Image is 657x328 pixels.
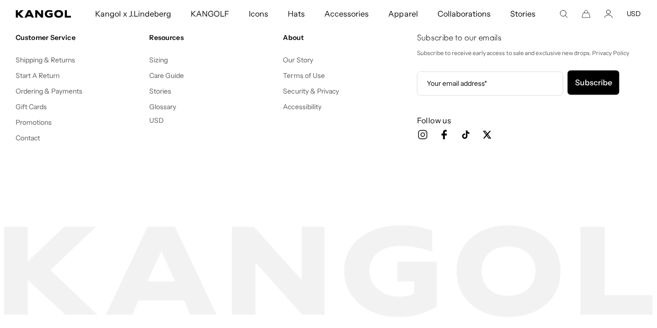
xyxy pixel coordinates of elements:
[324,9,369,19] ya-tr-span: Accessories
[288,9,305,19] ya-tr-span: Hats
[283,72,325,80] a: Terms of Use
[149,56,168,65] a: Sizing
[16,72,60,80] a: Start A Return
[283,87,339,96] a: Security & Privacy
[149,34,275,42] h4: Resources
[389,9,418,19] ya-tr-span: Apparel
[417,34,641,44] h4: Subscribe to our emails
[16,34,141,42] h4: Customer Service
[582,10,591,19] button: Cart
[283,103,321,112] a: Accessibility
[16,103,47,112] a: Gift Cards
[16,134,40,143] a: Contact
[149,87,171,96] a: Stories
[627,10,641,19] button: USD
[568,71,619,95] button: Subscribe
[149,116,164,125] button: USD
[16,56,76,65] a: Shipping & Returns
[438,9,491,19] ya-tr-span: Collaborations
[604,10,613,19] a: Account
[16,87,83,96] a: Ordering & Payments
[191,9,229,19] ya-tr-span: KANGOLF
[417,48,641,59] p: Subscribe to receive early access to sale and exclusive new drops. Privacy Policy
[283,56,313,65] a: Our Story
[16,10,72,18] a: Kangol
[249,9,268,19] ya-tr-span: Icons
[16,118,52,127] a: Promotions
[559,10,568,19] summary: Search here
[149,103,176,112] a: Glossary
[149,72,184,80] a: Care Guide
[510,9,536,19] ya-tr-span: Stories
[417,116,641,126] h3: Follow us
[283,34,409,42] h4: About
[95,9,171,19] ya-tr-span: Kangol x J.Lindeberg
